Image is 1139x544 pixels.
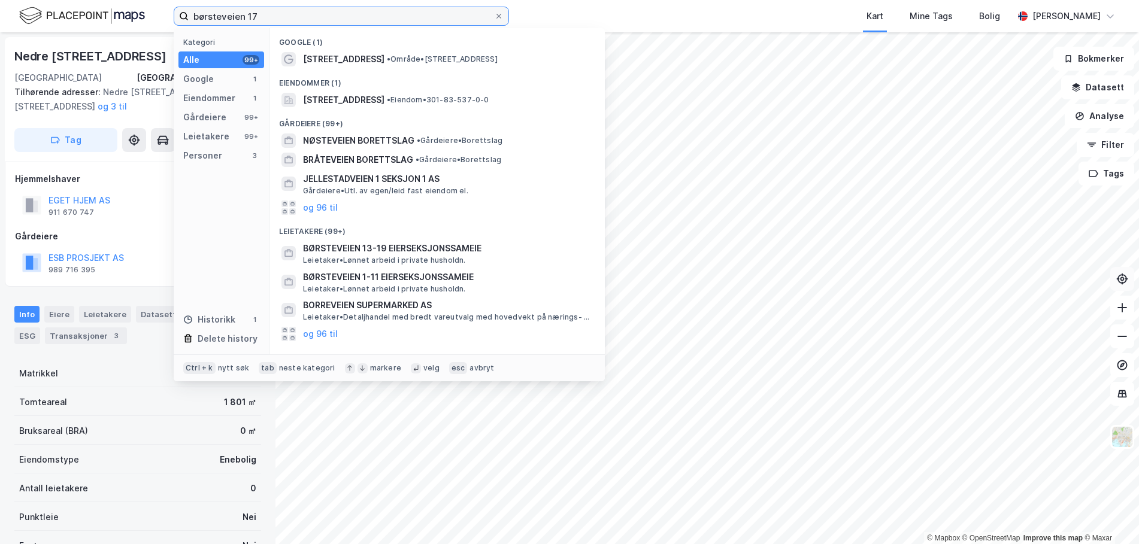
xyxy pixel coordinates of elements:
[1053,47,1134,71] button: Bokmerker
[14,85,252,114] div: Nedre [STREET_ADDRESS] [STREET_ADDRESS]
[979,9,1000,23] div: Bolig
[1079,487,1139,544] iframe: Chat Widget
[269,69,605,90] div: Eiendommer (1)
[910,9,953,23] div: Mine Tags
[137,71,261,85] div: [GEOGRAPHIC_DATA], 28/238
[250,93,259,103] div: 1
[243,113,259,122] div: 99+
[250,315,259,324] div: 1
[218,363,250,373] div: nytt søk
[183,53,199,67] div: Alle
[303,153,413,167] span: BRÅTEVEIEN BORETTSLAG
[387,54,498,64] span: Område • [STREET_ADDRESS]
[469,363,494,373] div: avbryt
[303,270,590,284] span: BØRSTEVEIEN 1-11 EIERSEKSJONSSAMEIE
[423,363,440,373] div: velg
[183,38,264,47] div: Kategori
[1079,162,1134,186] button: Tags
[387,54,390,63] span: •
[303,298,590,312] span: BORREVEIEN SUPERMARKED AS
[240,424,256,438] div: 0 ㎡
[19,452,79,467] div: Eiendomstype
[303,133,414,148] span: NØSTEVEIEN BORETTSLAG
[387,95,489,105] span: Eiendom • 301-83-537-0-0
[1065,104,1134,128] button: Analyse
[303,52,384,66] span: [STREET_ADDRESS]
[250,74,259,84] div: 1
[303,256,466,265] span: Leietaker • Lønnet arbeid i private husholdn.
[303,312,593,322] span: Leietaker • Detaljhandel med bredt vareutvalg med hovedvekt på nærings- og nytelsesmidler
[867,9,883,23] div: Kart
[243,132,259,141] div: 99+
[183,312,235,327] div: Historikk
[1061,75,1134,99] button: Datasett
[387,95,390,104] span: •
[189,7,494,25] input: Søk på adresse, matrikkel, gårdeiere, leietakere eller personer
[14,128,117,152] button: Tag
[250,481,256,496] div: 0
[1111,426,1134,448] img: Z
[962,534,1020,542] a: OpenStreetMap
[183,72,214,86] div: Google
[303,200,338,215] button: og 96 til
[279,363,335,373] div: neste kategori
[183,129,229,144] div: Leietakere
[303,93,384,107] span: [STREET_ADDRESS]
[243,510,256,524] div: Nei
[183,110,226,124] div: Gårdeiere
[110,330,122,342] div: 3
[198,332,258,346] div: Delete history
[14,87,103,97] span: Tilhørende adresser:
[370,363,401,373] div: markere
[303,327,338,341] button: og 96 til
[1079,487,1139,544] div: Kontrollprogram for chat
[44,306,74,323] div: Eiere
[927,534,960,542] a: Mapbox
[183,148,222,163] div: Personer
[15,172,260,186] div: Hjemmelshaver
[14,71,102,85] div: [GEOGRAPHIC_DATA]
[183,91,235,105] div: Eiendommer
[45,327,127,344] div: Transaksjoner
[1023,534,1083,542] a: Improve this map
[250,151,259,160] div: 3
[269,344,605,365] div: Personer (3)
[224,395,256,409] div: 1 801 ㎡
[1077,133,1134,157] button: Filter
[15,229,260,244] div: Gårdeiere
[19,5,145,26] img: logo.f888ab2527a4732fd821a326f86c7f29.svg
[303,172,590,186] span: JELLESTADVEIEN 1 SEKSJON 1 AS
[14,47,169,66] div: Nedre [STREET_ADDRESS]
[303,241,590,256] span: BØRSTEVEIEN 13-19 EIERSEKSJONSSAMEIE
[417,136,502,145] span: Gårdeiere • Borettslag
[220,452,256,467] div: Enebolig
[14,327,40,344] div: ESG
[14,306,40,323] div: Info
[19,366,58,381] div: Matrikkel
[49,208,94,217] div: 911 670 747
[183,362,216,374] div: Ctrl + k
[19,395,67,409] div: Tomteareal
[243,55,259,65] div: 99+
[19,424,88,438] div: Bruksareal (BRA)
[136,306,195,323] div: Datasett
[416,155,419,164] span: •
[303,186,468,196] span: Gårdeiere • Utl. av egen/leid fast eiendom el.
[19,481,88,496] div: Antall leietakere
[269,110,605,131] div: Gårdeiere (99+)
[417,136,420,145] span: •
[1032,9,1101,23] div: [PERSON_NAME]
[79,306,131,323] div: Leietakere
[259,362,277,374] div: tab
[449,362,468,374] div: esc
[269,28,605,50] div: Google (1)
[303,284,466,294] span: Leietaker • Lønnet arbeid i private husholdn.
[269,217,605,239] div: Leietakere (99+)
[416,155,501,165] span: Gårdeiere • Borettslag
[19,510,59,524] div: Punktleie
[49,265,95,275] div: 989 716 395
